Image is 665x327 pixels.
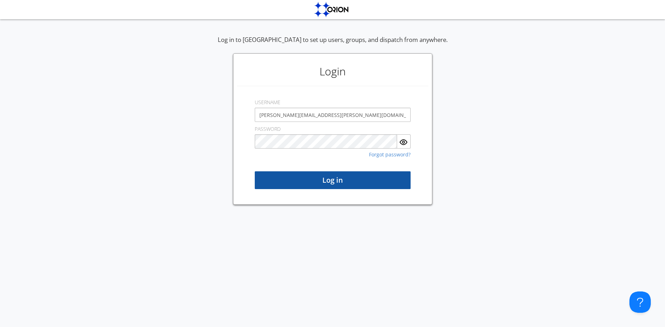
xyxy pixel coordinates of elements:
iframe: Toggle Customer Support [629,291,651,313]
label: USERNAME [255,99,280,106]
input: Password [255,134,397,149]
button: Show Password [397,134,410,149]
label: PASSWORD [255,125,281,133]
a: Forgot password? [369,152,411,157]
button: Log in [255,171,411,189]
h1: Login [237,57,428,86]
div: Log in to [GEOGRAPHIC_DATA] to set up users, groups, and dispatch from anywhere. [218,36,448,53]
img: eye.svg [399,138,408,146]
